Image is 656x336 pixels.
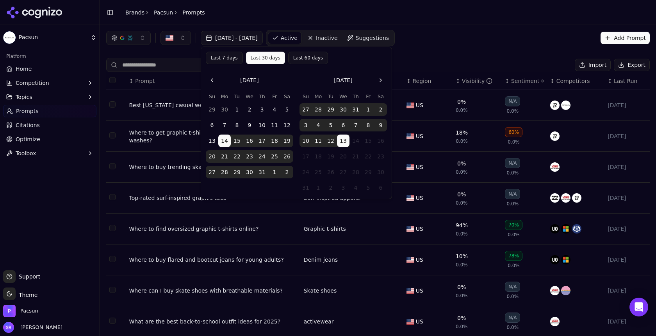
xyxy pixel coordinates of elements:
button: Toolbox [3,147,96,160]
div: [DATE] [608,256,647,264]
button: Select row 1 [109,101,116,108]
th: brandMentionRate [453,72,502,90]
button: Tuesday, July 29th, 2025, selected [324,103,337,116]
div: Sentiment [511,77,544,85]
img: Stella Ruvalcaba [3,322,14,333]
table: August 2025 [299,93,387,194]
div: 0% [457,160,466,167]
nav: breadcrumb [125,9,205,16]
span: Topics [16,93,32,101]
button: Tuesday, July 22nd, 2025, selected [231,150,243,163]
button: Sunday, August 10th, 2025, selected [299,135,312,147]
div: 70% [505,220,522,230]
button: Saturday, July 26th, 2025, selected [281,150,293,163]
span: Last Run [614,77,637,85]
a: Graphic t-shirts [304,225,346,233]
th: Prompt [126,72,301,90]
img: US flag [406,195,414,201]
button: Tuesday, July 8th, 2025 [231,119,243,131]
button: Monday, July 28th, 2025, selected [218,166,231,178]
button: Monday, July 14th, 2025, selected [218,135,231,147]
div: ↕Region [406,77,449,85]
th: Tuesday [231,93,243,100]
button: Import [575,59,611,71]
button: Select row 7 [109,287,116,293]
th: Region [403,72,453,90]
button: Thursday, July 31st, 2025, selected [349,103,362,116]
button: Select row 6 [109,256,116,262]
a: Where to buy flared and bootcut jeans for young adults? [129,256,298,264]
a: activewear [304,318,334,325]
div: N/A [505,282,520,292]
button: Sunday, July 27th, 2025, selected [206,166,218,178]
button: Friday, August 1st, 2025, selected [268,166,281,178]
div: N/A [505,158,520,168]
button: Open user button [3,322,62,333]
button: Friday, August 1st, 2025, selected [362,103,374,116]
div: [DATE] [608,132,647,140]
button: Add Prompt [601,32,650,44]
span: 0.0% [508,232,520,238]
span: 0.0% [456,231,468,237]
button: Monday, August 4th, 2025, selected [312,119,324,131]
div: 0% [457,98,466,106]
button: Wednesday, July 2nd, 2025 [243,103,256,116]
span: 0.0% [456,323,468,330]
div: Where to get graphic t-shirts that hold up after multiple washes? [129,129,298,144]
th: Saturday [374,93,387,100]
a: Active [268,32,302,44]
span: Competitors [556,77,590,85]
span: 0.0% [507,324,519,331]
a: Prompts [3,105,96,117]
th: Wednesday [337,93,349,100]
div: Where can I buy skate shoes with breathable materials? [129,287,298,295]
img: h&m [561,224,570,234]
div: [DATE] [608,287,647,295]
img: US flag [406,164,414,170]
button: Select row 2 [109,132,116,138]
img: uniqlo [572,193,581,203]
button: Friday, August 8th, 2025, selected [362,119,374,131]
span: Prompts [182,9,205,16]
button: Thursday, July 24th, 2025, selected [256,150,268,163]
button: Saturday, July 12th, 2025 [281,119,293,131]
img: US flag [406,319,414,325]
button: Monday, July 28th, 2025, selected [312,103,324,116]
img: US flag [406,226,414,232]
button: Monday, June 30th, 2025 [218,103,231,116]
img: vans [550,317,560,326]
div: Skate shoes [304,287,337,295]
th: Competitors [547,72,604,90]
img: uniqlo [550,131,560,141]
img: US flag [406,257,414,263]
th: Saturday [281,93,293,100]
th: Monday [312,93,324,100]
button: Saturday, July 5th, 2025 [281,103,293,116]
span: Prompts [16,107,39,115]
span: US [416,256,423,264]
a: Home [3,63,96,75]
a: Best [US_STATE] casual wear brands for petite sizes [129,101,298,109]
div: ↕Sentiment [505,77,544,85]
button: Thursday, July 3rd, 2025 [256,103,268,116]
div: Platform [3,50,96,63]
button: [DATE] - [DATE] [201,31,263,45]
span: 0.0% [456,169,468,175]
img: US flag [406,133,414,139]
button: Wednesday, July 23rd, 2025, selected [243,150,256,163]
th: Friday [268,93,281,100]
span: 0.0% [456,107,468,113]
img: hollister [572,224,581,234]
button: Tuesday, July 29th, 2025, selected [231,166,243,178]
div: [DATE] [608,194,647,202]
span: US [416,163,423,171]
button: Wednesday, July 9th, 2025 [243,119,256,131]
button: Sunday, July 27th, 2025, selected [299,103,312,116]
span: [PERSON_NAME] [17,324,62,331]
div: N/A [505,313,520,323]
img: h&m [561,255,570,264]
button: Friday, July 11th, 2025 [268,119,281,131]
button: Export [614,59,650,71]
button: Wednesday, July 30th, 2025, selected [337,103,349,116]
